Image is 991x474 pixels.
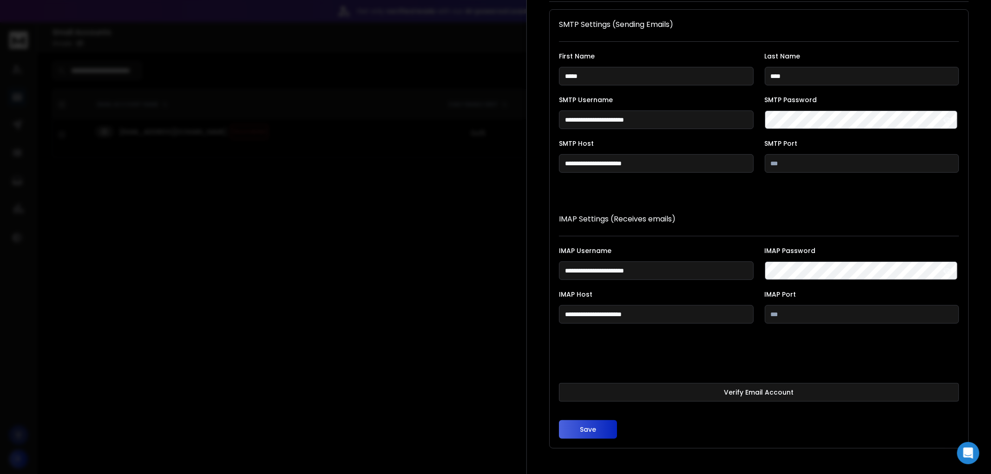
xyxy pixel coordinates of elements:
[559,214,959,225] p: IMAP Settings (Receives emails)
[559,291,754,298] label: IMAP Host
[559,383,959,402] button: Verify Email Account
[26,15,46,22] div: v 4.0.25
[559,53,754,59] label: First Name
[25,54,33,61] img: tab_domain_overview_orange.svg
[35,55,83,61] div: Domain Overview
[957,442,979,464] div: Open Intercom Messenger
[765,53,959,59] label: Last Name
[24,24,66,32] div: Domain: [URL]
[559,140,754,147] label: SMTP Host
[559,247,754,254] label: IMAP Username
[15,24,22,32] img: website_grey.svg
[559,420,617,439] button: Save
[765,247,959,254] label: IMAP Password
[559,97,754,103] label: SMTP Username
[92,54,100,61] img: tab_keywords_by_traffic_grey.svg
[559,19,959,30] h1: SMTP Settings (Sending Emails)
[765,291,959,298] label: IMAP Port
[765,140,959,147] label: SMTP Port
[103,55,157,61] div: Keywords by Traffic
[15,15,22,22] img: logo_orange.svg
[765,97,959,103] label: SMTP Password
